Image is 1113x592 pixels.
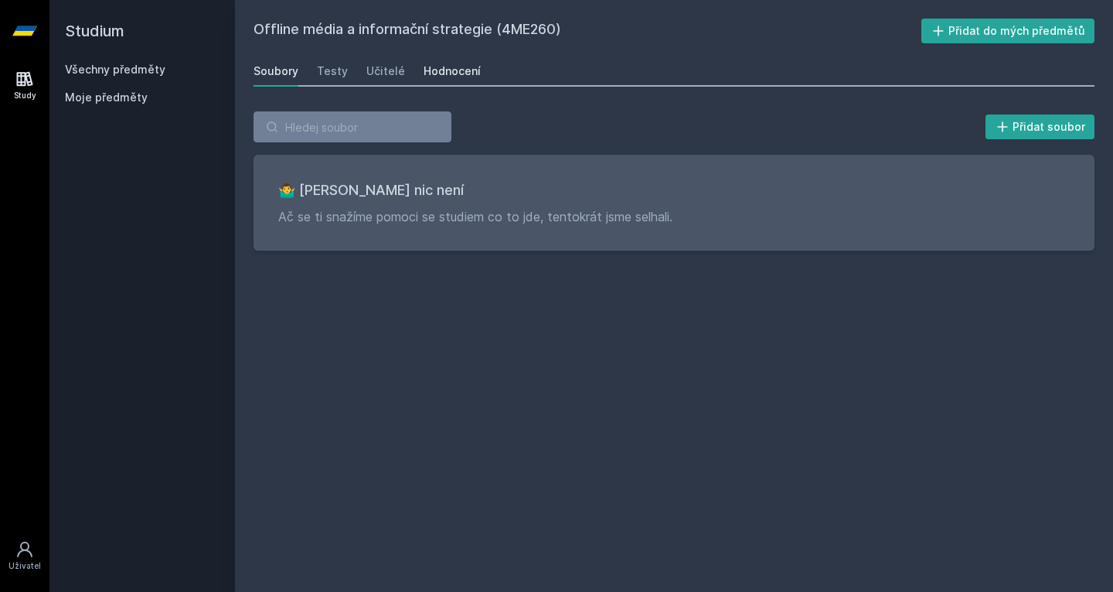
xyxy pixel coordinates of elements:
a: Učitelé [366,56,405,87]
div: Učitelé [366,63,405,79]
a: Study [3,62,46,109]
a: Všechny předměty [65,63,165,76]
div: Soubory [254,63,298,79]
div: Uživatel [9,560,41,572]
a: Soubory [254,56,298,87]
div: Study [14,90,36,101]
button: Přidat soubor [985,115,1095,139]
span: Moje předměty [65,90,148,105]
a: Testy [317,56,348,87]
button: Přidat do mých předmětů [921,19,1095,43]
h2: Offline média a informační strategie (4ME260) [254,19,921,43]
input: Hledej soubor [254,111,451,142]
p: Ač se ti snažíme pomoci se studiem co to jde, tentokrát jsme selhali. [278,207,1070,226]
div: Hodnocení [424,63,481,79]
div: Testy [317,63,348,79]
h3: 🤷‍♂️ [PERSON_NAME] nic není [278,180,1070,201]
a: Uživatel [3,532,46,580]
a: Hodnocení [424,56,481,87]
